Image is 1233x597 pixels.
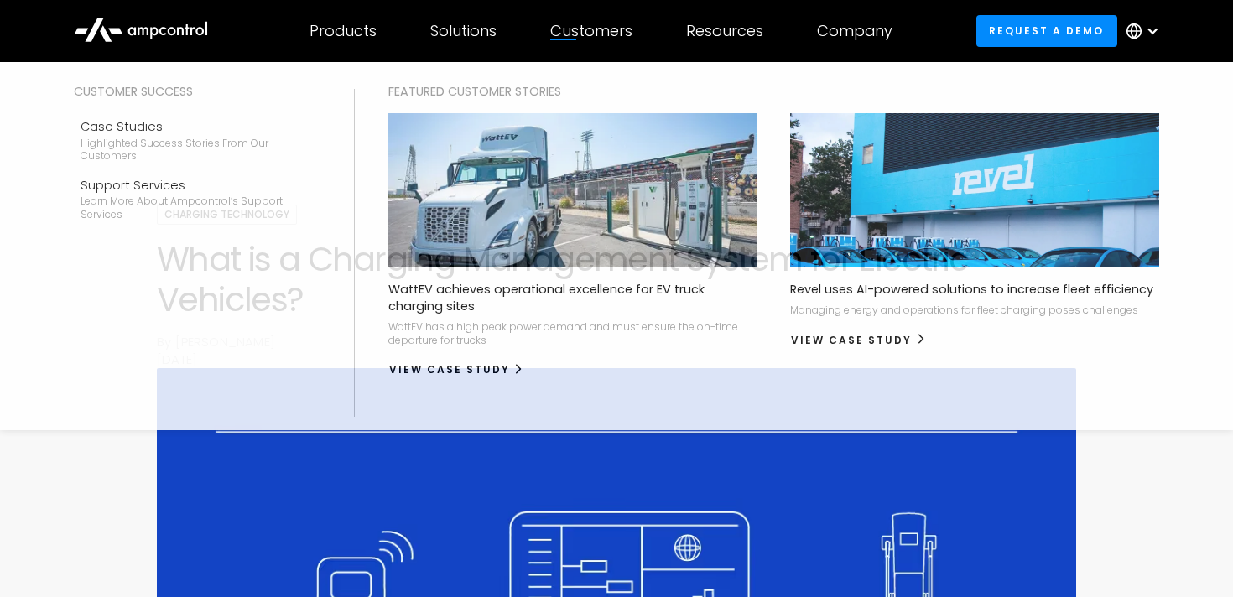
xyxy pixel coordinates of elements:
a: View Case Study [790,327,927,354]
div: Customer success [74,82,320,101]
p: WattEV has a high peak power demand and must ensure the on-time departure for trucks [388,320,757,346]
div: Products [310,22,377,40]
div: View Case Study [791,333,912,348]
a: Request a demo [976,15,1117,46]
div: Support Services [81,176,313,195]
div: Highlighted success stories From Our Customers [81,137,313,163]
div: Resources [686,22,763,40]
div: View Case Study [389,362,510,377]
div: Company [817,22,892,40]
div: Learn more about Ampcontrol’s support services [81,195,313,221]
p: Managing energy and operations for fleet charging poses challenges [790,304,1138,317]
p: WattEV achieves operational excellence for EV truck charging sites [388,281,757,314]
a: View Case Study [388,356,525,383]
p: Revel uses AI-powered solutions to increase fleet efficiency [790,281,1153,298]
a: Case StudiesHighlighted success stories From Our Customers [74,111,320,169]
div: Solutions [430,22,497,40]
div: Customers [550,22,632,40]
a: Support ServicesLearn more about Ampcontrol’s support services [74,169,320,228]
div: Featured Customer Stories [388,82,1159,101]
div: Case Studies [81,117,313,136]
